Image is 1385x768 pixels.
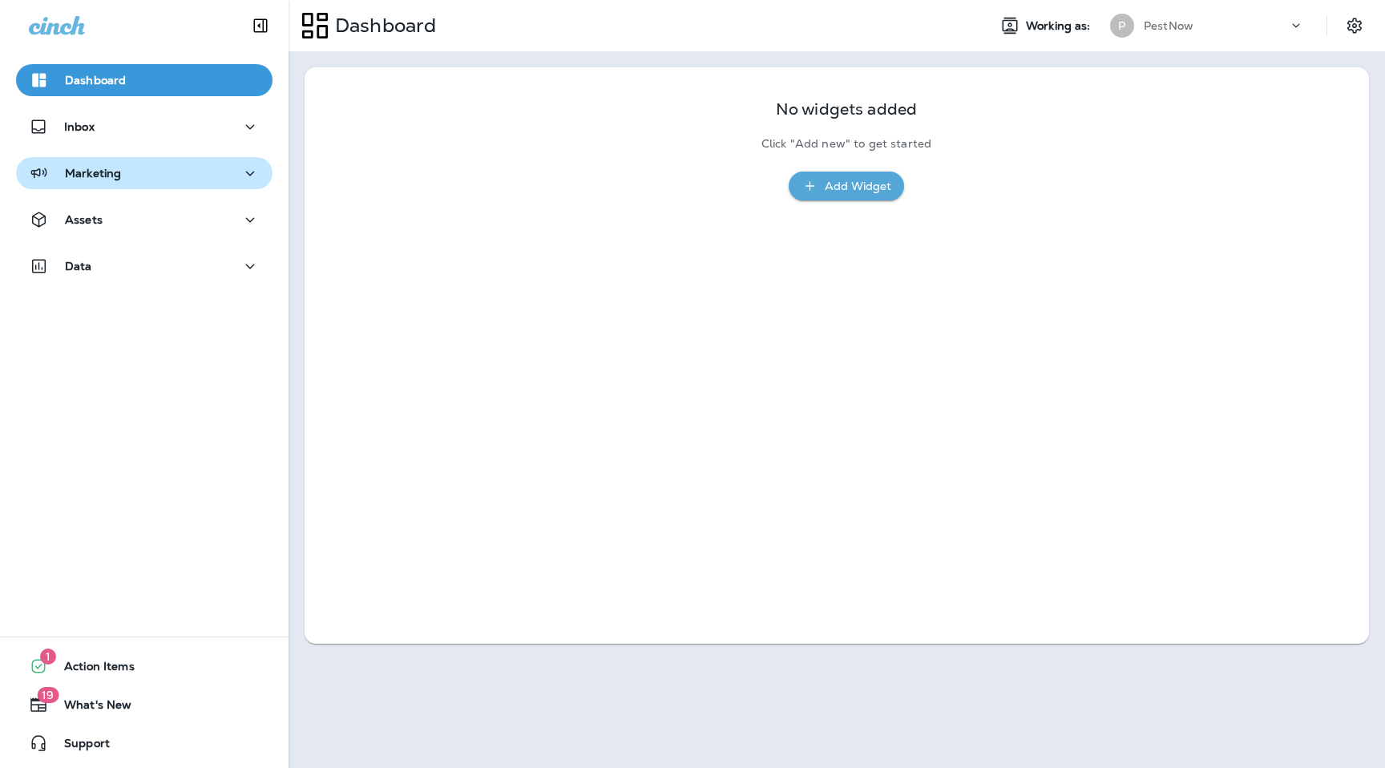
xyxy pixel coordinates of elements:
p: Data [65,260,92,273]
div: P [1110,14,1134,38]
button: 1Action Items [16,650,273,682]
span: What's New [48,698,131,717]
button: Marketing [16,157,273,189]
button: Collapse Sidebar [238,10,283,42]
div: Add Widget [825,176,891,196]
button: Data [16,250,273,282]
button: Add Widget [789,172,904,201]
p: Marketing [65,167,121,180]
p: Inbox [64,120,95,133]
p: Assets [65,213,103,226]
span: 1 [40,649,56,665]
p: Dashboard [329,14,436,38]
button: Support [16,727,273,759]
button: 19What's New [16,689,273,721]
span: Support [48,737,110,756]
span: Action Items [48,660,135,679]
span: Working as: [1026,19,1094,33]
p: Dashboard [65,74,126,87]
button: Dashboard [16,64,273,96]
p: No widgets added [776,103,917,116]
p: Click "Add new" to get started [761,137,931,151]
button: Settings [1340,11,1369,40]
span: 19 [37,687,59,703]
p: PestNow [1144,19,1193,32]
button: Assets [16,204,273,236]
button: Inbox [16,111,273,143]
